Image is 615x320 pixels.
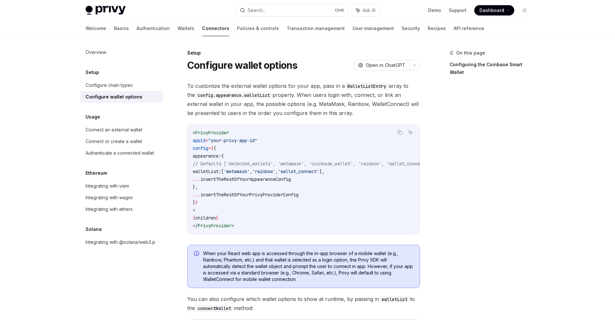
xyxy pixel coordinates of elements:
[193,130,195,136] span: <
[250,169,252,174] span: ,
[193,200,195,205] span: }
[80,124,163,136] a: Connect an external wallet
[319,169,324,174] span: ],
[86,126,142,134] div: Connect an external wallet
[178,21,194,36] a: Wallets
[86,93,142,101] div: Configure wallet options
[86,182,129,190] div: Integrating with viem
[396,128,404,137] button: Copy the contents from the code block
[428,7,441,14] a: Demo
[353,21,394,36] a: User management
[80,192,163,203] a: Integrating with wagmi
[86,113,100,121] h5: Usage
[193,215,195,221] span: {
[193,207,195,213] span: >
[224,169,250,174] span: 'metamask'
[363,7,375,14] span: Ask AI
[187,59,298,71] h1: Configure wallet options
[200,192,299,198] span: insertTheRestOfYourPrivyProviderConfig
[428,21,446,36] a: Recipes
[194,251,200,257] svg: Info
[86,238,155,246] div: Integrating with @solana/web3.js
[86,21,106,36] a: Welcome
[195,92,272,99] code: config.appearance.walletList
[449,7,466,14] a: Support
[354,60,409,71] button: Open in ChatGPT
[235,5,348,16] button: Search...CtrlK
[86,81,133,89] div: Configure chain types
[202,21,229,36] a: Connectors
[519,5,530,15] button: Toggle dark mode
[80,180,163,192] a: Integrating with viem
[114,21,129,36] a: Basics
[379,296,410,303] code: walletList
[335,8,344,13] span: Ctrl K
[237,21,279,36] a: Policies & controls
[80,91,163,103] a: Configure wallet options
[195,200,198,205] span: }
[193,161,430,167] span: // Defaults ['detected_wallets', 'metamask', 'coinbase_wallet', 'rainbow', 'wallet_connect']
[86,6,126,15] img: light logo
[479,7,504,14] span: Dashboard
[275,169,278,174] span: ,
[474,5,514,15] a: Dashboard
[80,136,163,147] a: Connect or create a wallet
[193,169,221,174] span: walletList:
[193,138,206,143] span: appId
[221,153,224,159] span: {
[352,5,380,16] button: Ask AI
[278,169,319,174] span: 'wallet_connect'
[193,145,208,151] span: config
[203,250,413,283] span: When your React web app is accessed through the in-app browser of a mobile wallet (e.g., Rainbow,...
[195,130,229,136] span: PrivyProvider
[208,145,211,151] span: =
[345,83,389,90] code: WalletListEntry
[187,294,420,313] span: You can also configure which wallet options to show at runtime, by passing in to the method:
[208,138,257,143] span: "your-privy-app-id"
[454,21,484,36] a: API reference
[80,147,163,159] a: Authenticate a connected wallet
[366,62,405,68] span: Open in ChatGPT
[287,21,345,36] a: Transaction management
[86,138,142,145] div: Connect or create a wallet
[80,46,163,58] a: Overview
[86,205,133,213] div: Integrating with ethers
[80,203,163,215] a: Integrating with ethers
[252,169,275,174] span: 'rainbow'
[193,176,200,182] span: ...
[248,6,266,14] div: Search...
[193,184,198,190] span: },
[402,21,420,36] a: Security
[193,192,200,198] span: ...
[86,68,99,76] h5: Setup
[406,128,415,137] button: Ask AI
[193,223,198,229] span: </
[86,169,107,177] h5: Ethereum
[195,215,216,221] span: children
[195,305,234,312] code: connectWallet
[221,169,224,174] span: [
[187,81,420,118] span: To customize the external wallet options for your app, pass in a array to the property. When user...
[231,223,234,229] span: >
[198,223,231,229] span: PrivyProvider
[137,21,170,36] a: Authentication
[187,50,420,56] div: Setup
[80,79,163,91] a: Configure chain types
[213,145,216,151] span: {
[456,49,485,57] span: On this page
[200,176,291,182] span: insertTheRestOfYourAppearanceConfig
[80,236,163,248] a: Integrating with @solana/web3.js
[450,59,535,77] a: Configuring the Coinbase Smart Wallet
[86,149,154,157] div: Authenticate a connected wallet
[216,215,219,221] span: }
[193,153,221,159] span: appearance:
[86,225,102,233] h5: Solana
[211,145,213,151] span: {
[86,48,106,56] div: Overview
[206,138,208,143] span: =
[86,194,133,201] div: Integrating with wagmi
